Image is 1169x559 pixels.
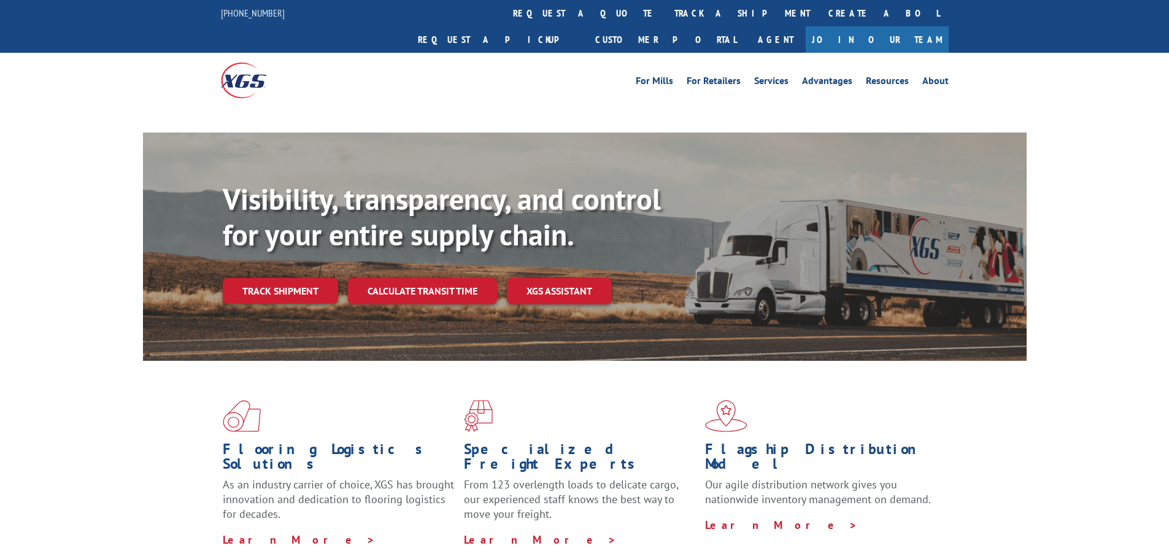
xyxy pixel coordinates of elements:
[705,477,931,506] span: Our agile distribution network gives you nationwide inventory management on demand.
[705,518,858,532] a: Learn More >
[705,442,937,477] h1: Flagship Distribution Model
[464,477,696,532] p: From 123 overlength loads to delicate cargo, our experienced staff knows the best way to move you...
[464,442,696,477] h1: Specialized Freight Experts
[586,26,746,53] a: Customer Portal
[223,180,661,253] b: Visibility, transparency, and control for your entire supply chain.
[409,26,586,53] a: Request a pickup
[636,76,673,90] a: For Mills
[507,278,612,304] a: XGS ASSISTANT
[866,76,909,90] a: Resources
[754,76,789,90] a: Services
[464,400,493,432] img: xgs-icon-focused-on-flooring-red
[221,7,285,19] a: [PHONE_NUMBER]
[705,400,747,432] img: xgs-icon-flagship-distribution-model-red
[746,26,806,53] a: Agent
[922,76,949,90] a: About
[223,477,454,521] span: As an industry carrier of choice, XGS has brought innovation and dedication to flooring logistics...
[806,26,949,53] a: Join Our Team
[223,278,338,304] a: Track shipment
[464,533,617,547] a: Learn More >
[223,442,455,477] h1: Flooring Logistics Solutions
[687,76,741,90] a: For Retailers
[348,278,497,304] a: Calculate transit time
[802,76,852,90] a: Advantages
[223,533,376,547] a: Learn More >
[223,400,261,432] img: xgs-icon-total-supply-chain-intelligence-red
